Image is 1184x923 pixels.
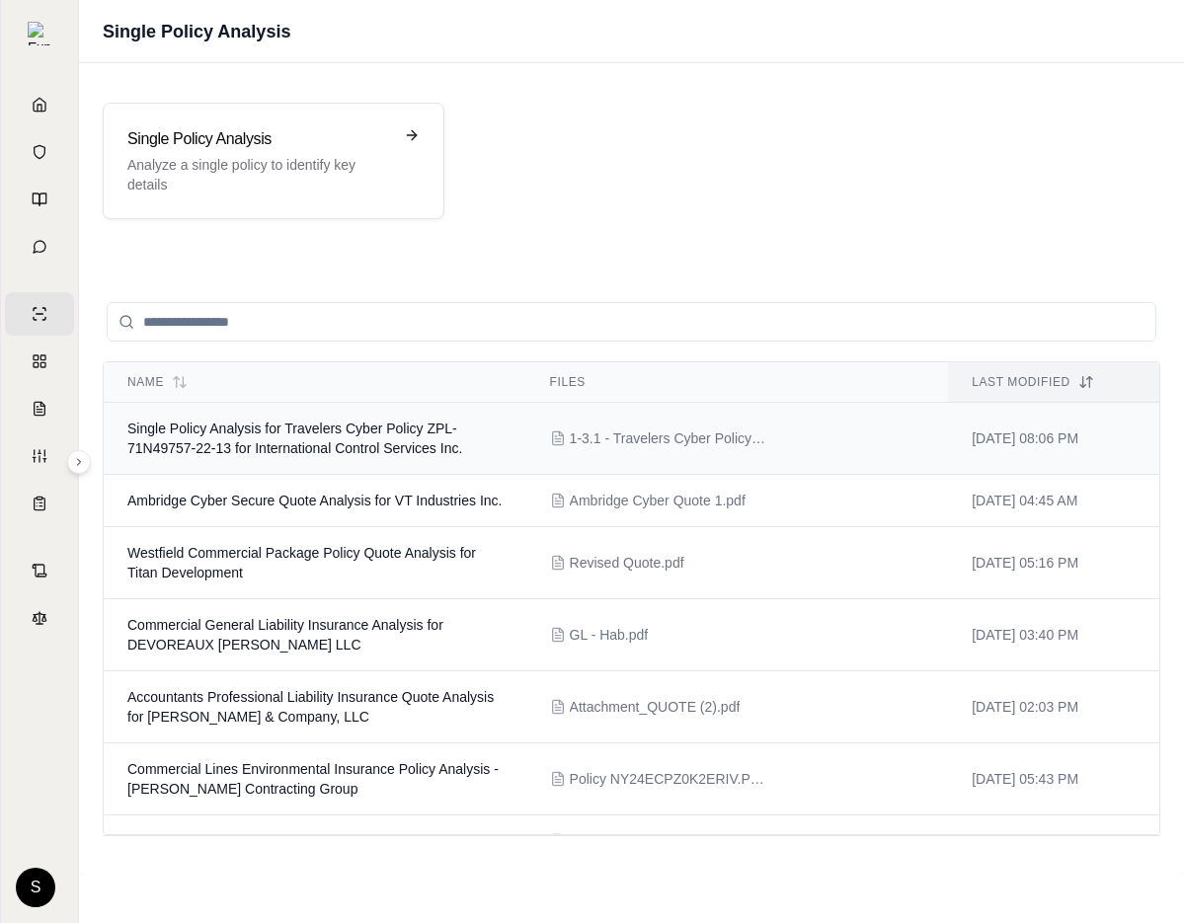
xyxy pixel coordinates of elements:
span: Westfield Commercial Package Policy Quote Analysis for Titan Development [127,545,476,580]
img: Expand sidebar [28,22,51,45]
div: S [16,868,55,907]
span: 1-3.1 - Travelers Cyber Policy40.pdf [570,428,767,448]
th: Files [526,362,949,403]
a: Custom Report [5,434,74,478]
a: Chat [5,225,74,269]
span: Accountants Professional Liability Insurance Quote Analysis for McComb & Company, LLC [127,689,494,725]
span: Policy NY24ECPZ0K2ERIV.PDF [570,769,767,789]
span: Single Policy Analysis for Travelers Cyber Policy ZPL-71N49757-22-13 for International Control Se... [127,421,462,456]
a: Policy Comparisons [5,340,74,383]
td: [DATE] 02:03 PM [948,671,1159,743]
td: [DATE] 04:45 AM [948,475,1159,527]
button: Expand sidebar [20,14,59,53]
span: Homeowner's Insurance Policy Analysis - Mercury Casualty [127,833,491,849]
td: [DATE] 08:06 PM [948,403,1159,475]
h3: Single Policy Analysis [127,127,392,151]
a: Single Policy [5,292,74,336]
a: Home [5,83,74,126]
a: Coverage Table [5,482,74,525]
span: Ambridge Cyber Secure Quote Analysis for VT Industries Inc. [127,493,502,508]
span: Commercial Lines Environmental Insurance Policy Analysis - Reidy Contracting Group [127,761,499,797]
a: Documents Vault [5,130,74,174]
a: Contract Analysis [5,549,74,592]
td: [DATE] 03:40 PM [948,599,1159,671]
td: [DATE] 05:28 PM [948,815,1159,868]
span: GL - Hab.pdf [570,625,649,645]
h1: Single Policy Analysis [103,18,290,45]
td: [DATE] 05:16 PM [948,527,1159,599]
div: Name [127,374,503,390]
span: Attachment_QUOTE (2).pdf [570,697,741,717]
td: [DATE] 05:43 PM [948,743,1159,815]
p: Analyze a single policy to identify key details [127,155,392,194]
a: Claim Coverage [5,387,74,430]
a: Prompt Library [5,178,74,221]
span: Ambridge Cyber Quote 1.pdf [570,491,746,510]
button: Expand sidebar [67,450,91,474]
span: Revised Quote.pdf [570,553,684,573]
a: Legal Search Engine [5,596,74,640]
span: Commercial General Liability Insurance Analysis for DEVOREAUX THELA STEWART LLC [127,617,443,653]
span: Home Owner's Insurance Policy - Mercury Casualty - 574 Chapala - March 27-2024 to 2025.pdf [570,831,767,851]
div: Last modified [972,374,1136,390]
